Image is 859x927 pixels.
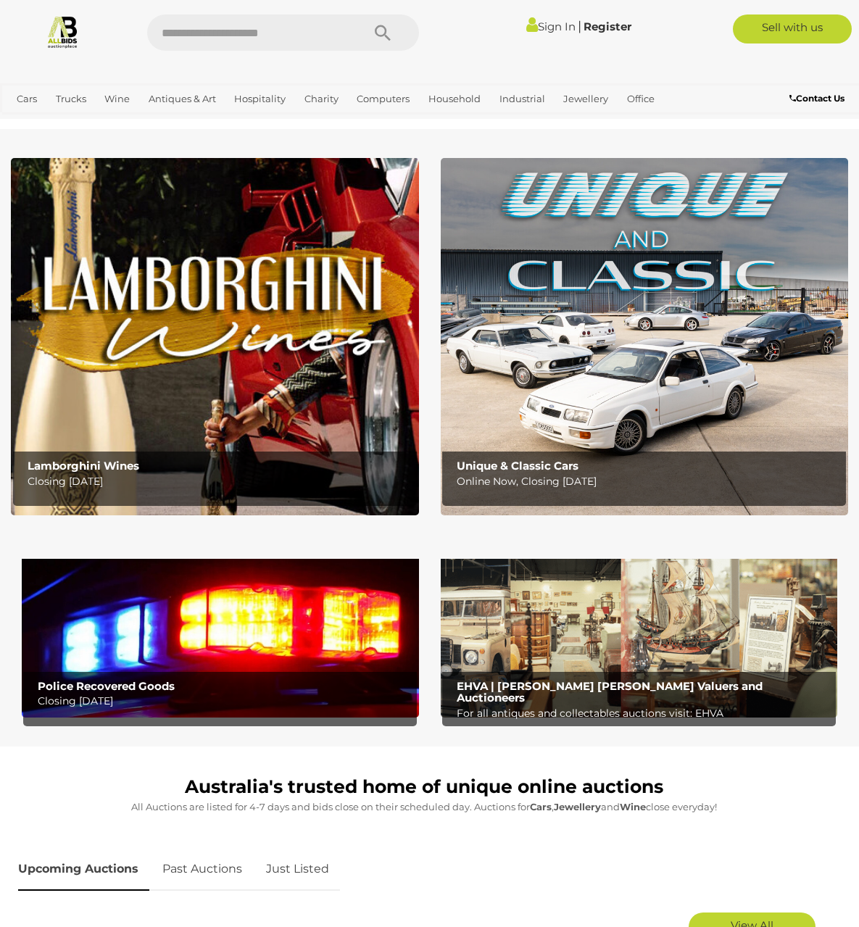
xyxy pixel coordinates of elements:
p: All Auctions are listed for 4-7 days and bids close on their scheduled day. Auctions for , and cl... [18,799,830,815]
b: EHVA | [PERSON_NAME] [PERSON_NAME] Valuers and Auctioneers [457,679,763,705]
b: Police Recovered Goods [38,679,175,693]
img: EHVA | Evans Hastings Valuers and Auctioneers [441,544,838,718]
a: Sell with us [733,14,852,43]
p: Online Now, Closing [DATE] [457,473,839,491]
a: Trucks [50,87,92,111]
img: Allbids.com.au [46,14,80,49]
button: Search [346,14,419,51]
strong: Wine [620,801,646,812]
span: | [578,18,581,34]
b: Unique & Classic Cars [457,459,578,473]
p: Closing [DATE] [28,473,410,491]
p: For all antiques and collectables auctions visit: EHVA [457,704,829,723]
a: Household [423,87,486,111]
a: Upcoming Auctions [18,848,149,891]
a: Charity [299,87,344,111]
a: Cars [11,87,43,111]
img: Lamborghini Wines [11,158,419,515]
a: EHVA | Evans Hastings Valuers and Auctioneers EHVA | [PERSON_NAME] [PERSON_NAME] Valuers and Auct... [441,544,838,718]
a: Unique & Classic Cars Unique & Classic Cars Online Now, Closing [DATE] [441,158,849,515]
a: Past Auctions [152,848,253,891]
p: Closing [DATE] [38,692,410,710]
b: Lamborghini Wines [28,459,139,473]
a: Just Listed [255,848,340,891]
a: Hospitality [228,87,291,111]
a: [GEOGRAPHIC_DATA] [59,111,174,135]
a: Antiques & Art [143,87,222,111]
a: Lamborghini Wines Lamborghini Wines Closing [DATE] [11,158,419,515]
a: Industrial [494,87,551,111]
a: Sign In [526,20,576,33]
a: Sports [11,111,52,135]
a: Contact Us [789,91,848,107]
img: Police Recovered Goods [22,544,419,718]
h1: Australia's trusted home of unique online auctions [18,777,830,797]
a: Wine [99,87,136,111]
b: Contact Us [789,93,845,104]
a: Computers [351,87,415,111]
a: Register [584,20,631,33]
strong: Cars [530,801,552,812]
strong: Jewellery [554,801,601,812]
a: Office [621,87,660,111]
a: Police Recovered Goods Police Recovered Goods Closing [DATE] [22,544,419,718]
img: Unique & Classic Cars [441,158,849,515]
a: Jewellery [557,87,614,111]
